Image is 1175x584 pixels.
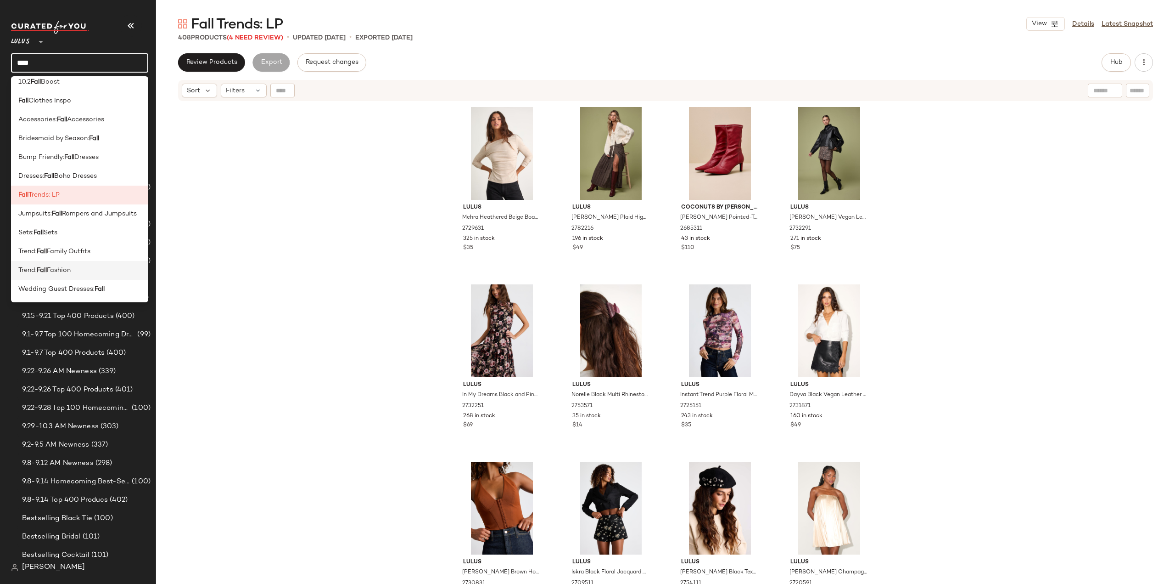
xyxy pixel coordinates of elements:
[22,476,130,487] span: 9.8-9.14 Homecoming Best-Sellers
[57,115,67,125] b: Fall
[681,558,759,567] span: Lulus
[463,204,541,212] span: Lulus
[462,225,484,233] span: 2729631
[105,348,126,358] span: (400)
[355,33,413,43] p: Exported [DATE]
[18,284,95,294] span: Wedding Guest Dresses:
[463,558,541,567] span: Lulus
[67,115,104,125] span: Accessories
[62,209,137,219] span: Rompers and Jumpsuits
[22,562,85,573] span: [PERSON_NAME]
[90,440,108,450] span: (337)
[18,190,28,200] b: Fall
[789,225,811,233] span: 2732291
[571,391,649,399] span: Norelle Black Multi Rhinestone Hair Clip Set
[18,96,28,106] b: Fall
[64,153,74,162] b: Fall
[11,31,30,48] span: Lulus
[95,284,105,294] b: Fall
[22,366,97,377] span: 9.22-9.26 AM Newness
[565,107,657,200] img: 13176626_2782216.jpg
[1102,19,1153,29] a: Latest Snapshot
[463,244,473,252] span: $35
[113,385,133,395] span: (401)
[94,458,112,469] span: (298)
[571,214,649,222] span: [PERSON_NAME] Plaid High-Rise Pleated Maxi Skirt
[572,244,583,252] span: $49
[783,284,875,377] img: 2731871_02_front_2025-09-19.jpg
[790,381,868,389] span: Lulus
[22,385,113,395] span: 9.22-9.26 Top 400 Products
[462,402,484,410] span: 2732251
[74,153,99,162] span: Dresses
[462,568,540,577] span: [PERSON_NAME] Brown Hook-and-Eye Halter Crop Top
[571,402,593,410] span: 2753571
[187,86,200,96] span: Sort
[572,204,650,212] span: Lulus
[571,568,649,577] span: Iskra Black Floral Jacquard High-Rise Micro Shorts
[18,247,37,256] span: Trend:
[463,412,495,420] span: 268 in stock
[186,59,237,66] span: Review Products
[790,235,821,243] span: 271 in stock
[44,171,54,181] b: Fall
[681,235,710,243] span: 43 in stock
[37,266,47,275] b: Fall
[135,329,151,340] span: (99)
[681,421,691,430] span: $35
[572,412,601,420] span: 35 in stock
[22,329,135,340] span: 9.1-9.7 Top 100 Homecoming Dresses
[18,266,37,275] span: Trend:
[680,391,758,399] span: Instant Trend Purple Floral Mesh Ruched Long Sleeve Top
[565,284,657,377] img: 2753571_01_OM_2025-09-09.jpg
[31,77,41,87] b: Fall
[22,532,81,542] span: Bestselling Bridal
[565,462,657,555] img: 2709511_02_front_2025-09-17.jpg
[572,381,650,389] span: Lulus
[22,403,130,414] span: 9.22-9.28 Top 100 Homecoming Dresses
[1102,53,1131,72] button: Hub
[674,284,766,377] img: 2725151_01_hero_2025-09-19.jpg
[680,214,758,222] span: [PERSON_NAME] Pointed-Toe Mid-Calf Boots
[22,421,99,432] span: 9.29-10.3 AM Newness
[463,235,495,243] span: 325 in stock
[47,266,71,275] span: Fashion
[1026,17,1065,31] button: View
[18,153,64,162] span: Bump Friendly:
[789,402,811,410] span: 2731871
[572,421,582,430] span: $14
[463,381,541,389] span: Lulus
[681,381,759,389] span: Lulus
[572,235,603,243] span: 196 in stock
[783,462,875,555] img: 2720591_01_hero_2025-09-12.jpg
[305,59,358,66] span: Request changes
[790,558,868,567] span: Lulus
[463,421,473,430] span: $69
[571,225,593,233] span: 2782216
[462,391,540,399] span: In My Dreams Black and Pink Floral Print Midi Dress
[92,513,113,524] span: (100)
[54,171,97,181] span: Boho Dresses
[81,532,100,542] span: (101)
[22,440,90,450] span: 9.2-9.5 AM Newness
[1072,19,1094,29] a: Details
[28,190,60,200] span: Trends: LP
[293,33,346,43] p: updated [DATE]
[22,311,114,322] span: 9.15-9.21 Top 400 Products
[22,513,92,524] span: Bestselling Black Tie
[456,107,548,200] img: 2729631_01_hero_2025-09-19.jpg
[226,86,245,96] span: Filters
[90,550,109,561] span: (101)
[114,311,135,322] span: (400)
[680,568,758,577] span: [PERSON_NAME] Black Textured Rhinestone Beret
[789,214,867,222] span: [PERSON_NAME] Vegan Leather Button-Front Cropped Jacket
[681,244,694,252] span: $110
[11,21,89,34] img: cfy_white_logo.C9jOOHJF.svg
[22,550,90,561] span: Bestselling Cocktail
[191,16,283,34] span: Fall Trends: LP
[18,209,52,219] span: Jumpsuits:
[456,284,548,377] img: 2732251_01_hero_2025-09-19.jpg
[287,32,289,43] span: •
[456,462,548,555] img: 2730831_01_hero_2025-09-17.jpg
[11,564,18,571] img: svg%3e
